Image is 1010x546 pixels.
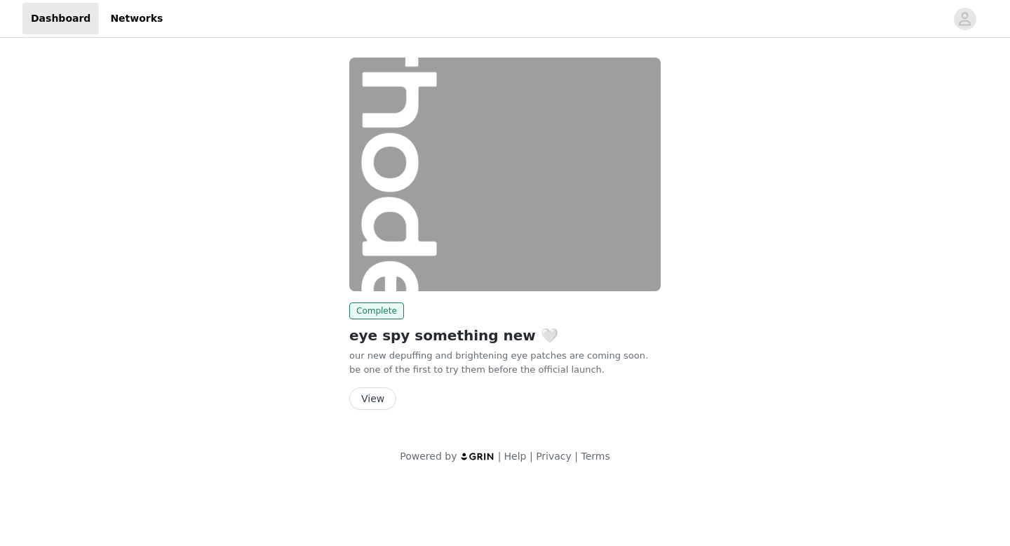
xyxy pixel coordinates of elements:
a: Privacy [536,451,572,462]
span: | [574,451,578,462]
img: rhode skin [349,58,661,291]
div: avatar [958,8,971,30]
span: | [498,451,501,462]
p: our new depuffing and brightening eye patches are coming soon. be one of the first to try them be... [349,349,661,376]
a: Help [504,451,527,462]
span: | [530,451,533,462]
span: Powered by [400,451,457,462]
button: View [349,387,396,410]
a: View [349,394,396,404]
span: Complete [349,302,404,319]
a: Networks [102,3,171,34]
a: Dashboard [22,3,99,34]
a: Terms [581,451,610,462]
h2: eye spy something new 🤍 [349,325,661,346]
img: logo [460,452,495,461]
